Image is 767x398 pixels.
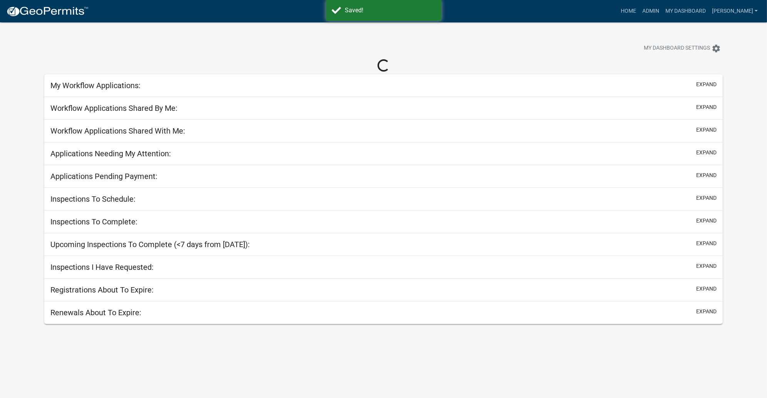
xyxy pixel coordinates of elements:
[696,103,717,111] button: expand
[696,285,717,293] button: expand
[639,4,662,18] a: Admin
[696,194,717,202] button: expand
[618,4,639,18] a: Home
[50,126,185,135] h5: Workflow Applications Shared With Me:
[696,80,717,89] button: expand
[50,81,140,90] h5: My Workflow Applications:
[50,308,141,317] h5: Renewals About To Expire:
[50,263,154,272] h5: Inspections I Have Requested:
[50,285,154,294] h5: Registrations About To Expire:
[712,44,721,53] i: settings
[50,194,135,204] h5: Inspections To Schedule:
[644,44,710,53] span: My Dashboard Settings
[662,4,709,18] a: My Dashboard
[50,217,137,226] h5: Inspections To Complete:
[696,149,717,157] button: expand
[696,262,717,270] button: expand
[638,41,727,56] button: My Dashboard Settingssettings
[696,239,717,247] button: expand
[50,172,157,181] h5: Applications Pending Payment:
[696,217,717,225] button: expand
[696,171,717,179] button: expand
[696,308,717,316] button: expand
[50,149,171,158] h5: Applications Needing My Attention:
[709,4,761,18] a: [PERSON_NAME]
[50,240,250,249] h5: Upcoming Inspections To Complete (<7 days from [DATE]):
[345,6,436,15] div: Saved!
[696,126,717,134] button: expand
[50,104,177,113] h5: Workflow Applications Shared By Me:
